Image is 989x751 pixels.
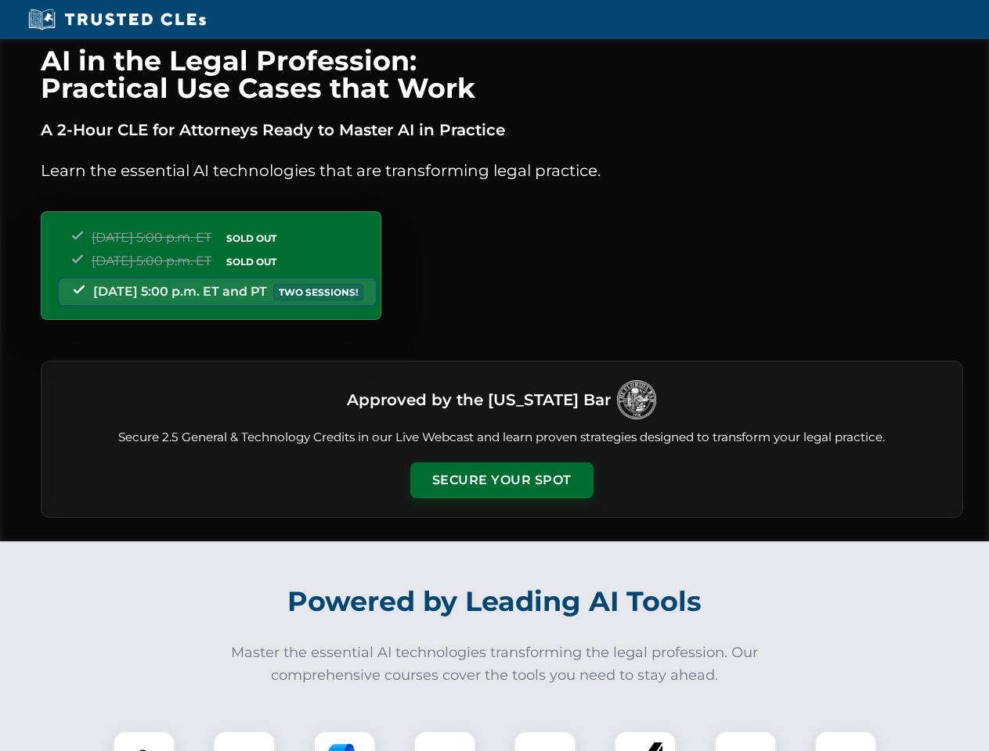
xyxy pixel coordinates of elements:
p: Secure 2.5 General & Technology Credits in our Live Webcast and learn proven strategies designed ... [60,429,944,447]
span: [DATE] 5:00 p.m. ET [92,253,211,268]
span: SOLD OUT [221,253,282,270]
h2: Powered by Leading AI Tools [61,574,929,629]
span: SOLD OUT [221,230,282,246]
img: Trusted CLEs [23,8,211,31]
img: Logo [617,380,656,419]
button: Secure Your Spot [410,462,594,498]
p: A 2-Hour CLE for Attorneys Ready to Master AI in Practice [41,117,963,142]
p: Master the essential AI technologies transforming the legal profession. Our comprehensive courses... [221,641,769,687]
span: [DATE] 5:00 p.m. ET [92,230,211,245]
p: Learn the essential AI technologies that are transforming legal practice. [41,158,963,183]
h1: AI in the Legal Profession: Practical Use Cases that Work [41,47,963,102]
h3: Approved by the [US_STATE] Bar [347,386,611,414]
